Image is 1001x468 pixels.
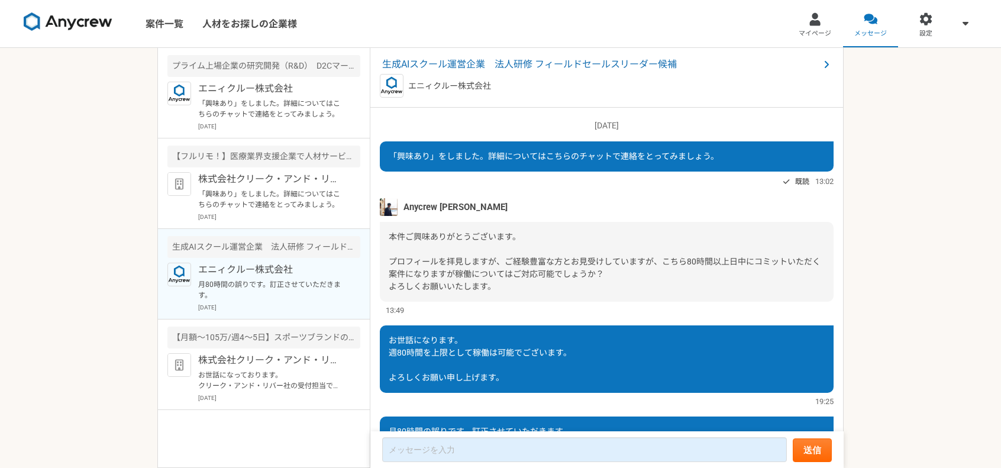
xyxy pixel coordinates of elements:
img: default_org_logo-42cde973f59100197ec2c8e796e4974ac8490bb5b08a0eb061ff975e4574aa76.png [167,172,191,196]
div: プライム上場企業の研究開発（R&D） D2Cマーケティング施策の実行・改善 [167,55,360,77]
p: エニィクルー株式会社 [408,80,491,92]
img: logo_text_blue_01.png [380,74,403,98]
img: logo_text_blue_01.png [167,82,191,105]
button: 送信 [793,438,832,462]
p: [DATE] [198,122,360,131]
span: Anycrew [PERSON_NAME] [403,201,508,214]
p: [DATE] [198,212,360,221]
p: 株式会社クリーク・アンド・リバー社 [198,172,344,186]
span: 生成AIスクール運営企業 法人研修 フィールドセールスリーダー候補 [382,57,819,72]
p: 「興味あり」をしました。詳細についてはこちらのチャットで連絡をとってみましょう。 [198,98,344,120]
span: 13:02 [815,176,834,187]
span: 既読 [795,175,809,189]
img: 8DqYSo04kwAAAAASUVORK5CYII= [24,12,112,31]
p: エニィクルー株式会社 [198,263,344,277]
p: エニィクルー株式会社 [198,82,344,96]
span: 設定 [919,29,932,38]
img: default_org_logo-42cde973f59100197ec2c8e796e4974ac8490bb5b08a0eb061ff975e4574aa76.png [167,353,191,377]
p: お世話になっております。 クリーク・アンド・リバー社の受付担当です。 この度は弊社案件にご興味頂き誠にありがとうございます。 お仕事のご依頼を検討するうえで詳細を確認させていただきたく、下記お送... [198,370,344,391]
img: tomoya_yamashita.jpeg [380,198,398,216]
span: マイページ [799,29,831,38]
span: 13:49 [386,305,404,316]
span: お世話になります。 週80時間を上限として稼働は可能でございます。 よろしくお願い申し上げます。 [389,335,571,382]
img: logo_text_blue_01.png [167,263,191,286]
p: [DATE] [380,120,834,132]
div: 生成AIスクール運営企業 法人研修 フィールドセールスリーダー候補 [167,236,360,258]
p: 「興味あり」をしました。詳細についてはこちらのチャットで連絡をとってみましょう。 [198,189,344,210]
span: メッセージ [854,29,887,38]
div: 【月額～105万/週4～5日】スポーツブランドのECマーケティングマネージャー！ [167,327,360,348]
p: 月80時間の誤りです。訂正させていただきます。 [198,279,344,301]
p: [DATE] [198,303,360,312]
p: 株式会社クリーク・アンド・リバー社 [198,353,344,367]
span: 月80時間の誤りです。訂正させていただきます。 [389,427,571,436]
p: [DATE] [198,393,360,402]
span: 「興味あり」をしました。詳細についてはこちらのチャットで連絡をとってみましょう。 [389,151,719,161]
span: 19:25 [815,396,834,407]
div: 【フルリモ！】医療業界支援企業で人材サービス事業の新規事業企画・開発！ [167,146,360,167]
span: 本件ご興味ありがとうございます。 プロフィールを拝見しますが、ご経験豊富な方とお見受けしていますが、こちら80時間以上日中にコミットいただく案件になりますが稼働についてはご対応可能でしょうか？ ... [389,232,821,291]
